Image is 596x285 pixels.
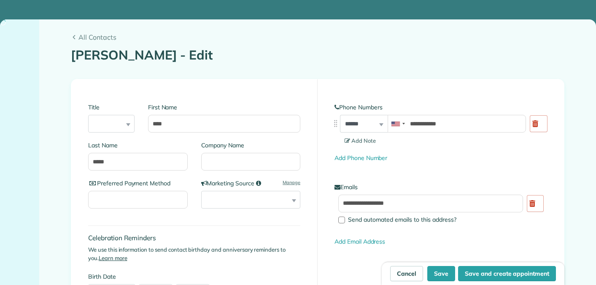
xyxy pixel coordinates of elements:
a: Add Phone Number [334,154,387,162]
label: Birth Date [88,272,229,281]
span: Send automated emails to this address? [348,216,456,223]
label: Phone Numbers [334,103,547,111]
span: Add Note [345,137,376,144]
span: All Contacts [78,32,564,42]
img: drag_indicator-119b368615184ecde3eda3c64c821f6cf29d3e2b97b89ee44bc31753036683e5.png [331,119,340,128]
a: Learn more [99,255,127,261]
label: Preferred Payment Method [88,179,188,187]
a: Manage [283,179,300,186]
label: Marketing Source [201,179,301,187]
label: Company Name [201,141,301,149]
div: United States: +1 [388,115,407,132]
a: All Contacts [71,32,564,42]
button: Save [427,266,455,281]
h1: [PERSON_NAME] - Edit [71,48,564,62]
a: Cancel [390,266,423,281]
label: Title [88,103,135,111]
button: Save and create appointment [458,266,556,281]
a: Add Email Address [334,238,385,245]
h4: Celebration Reminders [88,234,300,242]
label: First Name [148,103,300,111]
label: Emails [334,183,547,191]
label: Last Name [88,141,188,149]
p: We use this information to send contact birthday and anniversary reminders to you. [88,246,300,262]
